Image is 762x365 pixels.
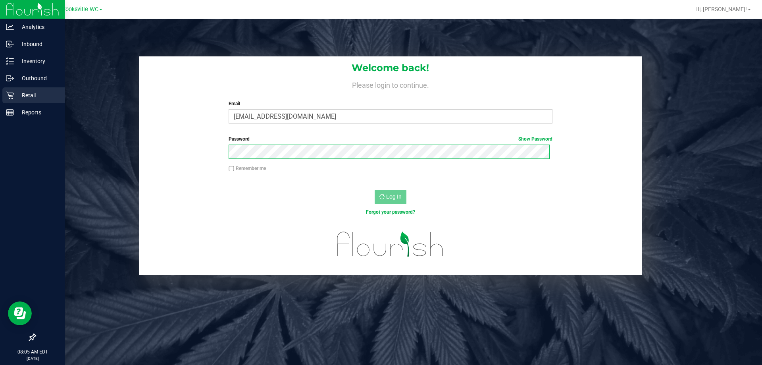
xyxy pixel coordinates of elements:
p: Inventory [14,56,62,66]
inline-svg: Reports [6,108,14,116]
inline-svg: Retail [6,91,14,99]
input: Remember me [229,166,234,172]
label: Remember me [229,165,266,172]
h4: Please login to continue. [139,79,642,89]
span: Password [229,136,250,142]
p: Retail [14,91,62,100]
p: 08:05 AM EDT [4,348,62,355]
label: Email [229,100,552,107]
p: [DATE] [4,355,62,361]
span: Log In [386,193,402,200]
inline-svg: Analytics [6,23,14,31]
a: Forgot your password? [366,209,415,215]
inline-svg: Outbound [6,74,14,82]
p: Reports [14,108,62,117]
a: Show Password [518,136,552,142]
p: Analytics [14,22,62,32]
img: flourish_logo.svg [327,224,453,265]
span: Brooksville WC [60,6,98,13]
inline-svg: Inventory [6,57,14,65]
span: Hi, [PERSON_NAME]! [695,6,747,12]
p: Inbound [14,39,62,49]
iframe: Resource center [8,301,32,325]
h1: Welcome back! [139,63,642,73]
button: Log In [375,190,406,204]
p: Outbound [14,73,62,83]
inline-svg: Inbound [6,40,14,48]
